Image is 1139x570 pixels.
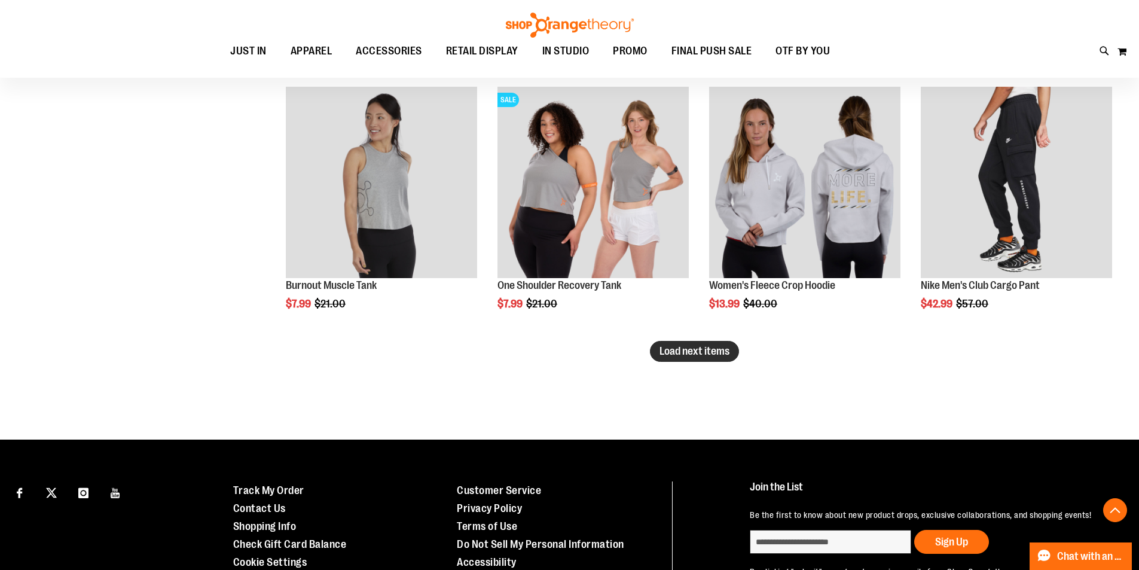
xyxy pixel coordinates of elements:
[504,13,636,38] img: Shop Orangetheory
[286,87,477,278] img: Product image for Burnout Muscle Tank
[935,536,968,548] span: Sign Up
[921,87,1112,278] img: Product image for Nike Mens Club Cargo Pant
[491,81,695,340] div: product
[233,502,286,514] a: Contact Us
[233,520,297,532] a: Shopping Info
[750,481,1111,504] h4: Join the List
[497,279,621,291] a: One Shoulder Recovery Tank
[956,298,990,310] span: $57.00
[914,530,989,554] button: Sign Up
[497,87,689,280] a: Main view of One Shoulder Recovery TankSALE
[286,279,377,291] a: Burnout Muscle Tank
[659,345,729,357] span: Load next items
[105,481,126,502] a: Visit our Youtube page
[1057,551,1125,562] span: Chat with an Expert
[233,538,347,550] a: Check Gift Card Balance
[457,484,541,496] a: Customer Service
[1103,498,1127,522] button: Back To Top
[750,530,911,554] input: enter email
[671,38,752,65] span: FINAL PUSH SALE
[497,93,519,107] span: SALE
[457,556,517,568] a: Accessibility
[750,509,1111,521] p: Be the first to know about new product drops, exclusive collaborations, and shopping events!
[73,481,94,502] a: Visit our Instagram page
[314,298,347,310] span: $21.00
[497,298,524,310] span: $7.99
[280,81,483,340] div: product
[233,484,304,496] a: Track My Order
[921,279,1040,291] a: Nike Men's Club Cargo Pant
[921,87,1112,280] a: Product image for Nike Mens Club Cargo Pant
[709,279,835,291] a: Women's Fleece Crop Hoodie
[613,38,648,65] span: PROMO
[921,298,954,310] span: $42.99
[9,481,30,502] a: Visit our Facebook page
[286,87,477,280] a: Product image for Burnout Muscle Tank
[650,341,739,362] button: Load next items
[709,87,900,280] a: Product image for Womens Fleece Crop Hoodie
[743,298,779,310] span: $40.00
[915,81,1118,340] div: product
[446,38,518,65] span: RETAIL DISPLAY
[457,502,522,514] a: Privacy Policy
[291,38,332,65] span: APPAREL
[46,487,57,498] img: Twitter
[775,38,830,65] span: OTF BY YOU
[709,298,741,310] span: $13.99
[497,87,689,278] img: Main view of One Shoulder Recovery Tank
[703,81,906,340] div: product
[356,38,422,65] span: ACCESSORIES
[457,520,517,532] a: Terms of Use
[286,298,313,310] span: $7.99
[230,38,267,65] span: JUST IN
[1030,542,1132,570] button: Chat with an Expert
[542,38,590,65] span: IN STUDIO
[41,481,62,502] a: Visit our X page
[526,298,559,310] span: $21.00
[457,538,624,550] a: Do Not Sell My Personal Information
[709,87,900,278] img: Product image for Womens Fleece Crop Hoodie
[233,556,307,568] a: Cookie Settings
